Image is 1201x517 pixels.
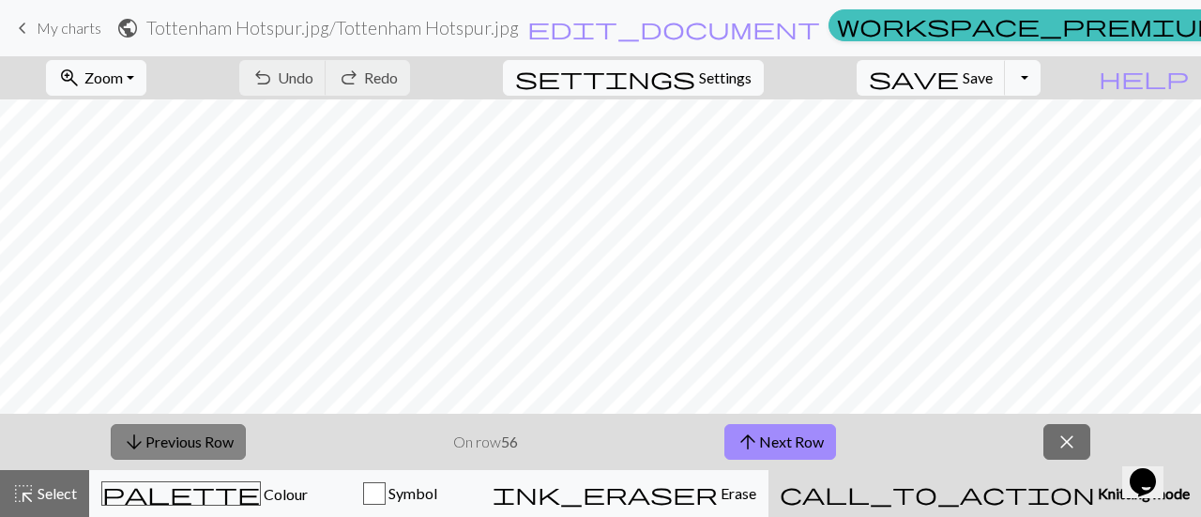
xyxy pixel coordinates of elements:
[493,480,718,507] span: ink_eraser
[102,480,260,507] span: palette
[480,470,768,517] button: Erase
[89,470,320,517] button: Colour
[963,68,993,86] span: Save
[737,429,759,455] span: arrow_upward
[58,65,81,91] span: zoom_in
[527,15,820,41] span: edit_document
[35,484,77,502] span: Select
[46,60,146,96] button: Zoom
[12,480,35,507] span: highlight_alt
[116,15,139,41] span: public
[111,424,246,460] button: Previous Row
[869,65,959,91] span: save
[84,68,123,86] span: Zoom
[11,15,34,41] span: keyboard_arrow_left
[1056,429,1078,455] span: close
[146,17,519,38] h2: Tottenham Hotspur.jpg / Tottenham Hotspur.jpg
[261,485,308,503] span: Colour
[501,433,518,450] strong: 56
[1122,442,1182,498] iframe: chat widget
[718,484,756,502] span: Erase
[1095,484,1190,502] span: Knitting mode
[11,12,101,44] a: My charts
[1099,65,1189,91] span: help
[699,67,752,89] span: Settings
[453,431,518,453] p: On row
[503,60,764,96] button: SettingsSettings
[515,65,695,91] span: settings
[515,67,695,89] i: Settings
[320,470,480,517] button: Symbol
[768,470,1201,517] button: Knitting mode
[386,484,437,502] span: Symbol
[780,480,1095,507] span: call_to_action
[123,429,145,455] span: arrow_downward
[724,424,836,460] button: Next Row
[37,19,101,37] span: My charts
[857,60,1006,96] button: Save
